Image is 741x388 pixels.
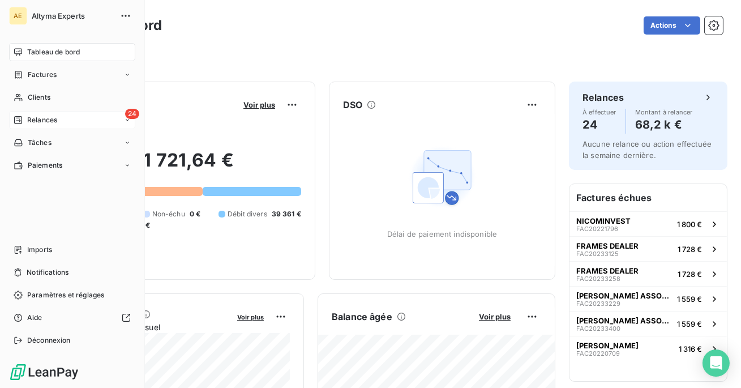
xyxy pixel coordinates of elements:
span: FAC20220709 [576,350,620,357]
span: Voir plus [243,100,275,109]
h6: DSO [343,98,362,112]
button: NICOMINVESTFAC202217961 800 € [569,211,727,236]
button: FRAMES DEALERFAC202331251 728 € [569,236,727,261]
button: Voir plus [234,312,267,322]
span: Montant à relancer [635,109,693,116]
button: FRAMES DEALERFAC202332581 728 € [569,261,727,286]
span: FAC20221796 [576,225,618,232]
span: 0 € [190,209,200,219]
span: FRAMES DEALER [576,266,639,275]
div: Open Intercom Messenger [703,349,730,377]
span: Non-échu [152,209,185,219]
button: Voir plus [476,312,514,322]
img: Empty state [406,141,478,214]
span: Délai de paiement indisponible [387,229,498,238]
span: Notifications [27,267,68,278]
h6: Relances [582,91,624,104]
span: Tableau de bord [27,47,80,57]
span: NICOMINVEST [576,216,631,225]
span: Altyma Experts [32,11,113,20]
span: Aucune relance ou action effectuée la semaine dernière. [582,139,712,160]
h6: Factures échues [569,184,727,211]
span: Paramètres et réglages [27,290,104,300]
h2: 81 721,64 € [64,149,301,183]
span: Aide [27,313,42,323]
span: FAC20233229 [576,300,620,307]
button: [PERSON_NAME]FAC202207091 316 € [569,336,727,361]
span: Débit divers [228,209,267,219]
span: 1 728 € [678,245,702,254]
span: 39 361 € [272,209,301,219]
h4: 24 [582,116,616,134]
span: Déconnexion [27,335,71,346]
span: Tâches [28,138,52,148]
div: AE [9,7,27,25]
button: [PERSON_NAME] ASSOCIESFAC202332291 559 € [569,286,727,311]
span: Imports [27,245,52,255]
span: [PERSON_NAME] ASSOCIES [576,316,673,325]
h4: 68,2 k € [635,116,693,134]
span: FRAMES DEALER [576,241,639,250]
button: Voir plus [240,100,279,110]
button: Actions [644,16,700,35]
span: 1 559 € [677,295,702,304]
span: FAC20233125 [576,250,619,257]
span: Voir plus [479,312,511,321]
span: FAC20233258 [576,275,620,282]
span: Voir plus [237,313,264,321]
span: 1 800 € [677,220,702,229]
span: À effectuer [582,109,616,116]
span: Clients [28,92,50,103]
span: 1 559 € [677,319,702,329]
span: FAC20233400 [576,325,620,332]
span: 24 [125,109,139,119]
h6: Balance âgée [332,310,392,323]
span: Chiffre d'affaires mensuel [64,321,229,333]
button: [PERSON_NAME] ASSOCIESFAC202334001 559 € [569,311,727,336]
span: 1 728 € [678,270,702,279]
span: 1 316 € [679,344,702,353]
img: Logo LeanPay [9,363,79,381]
a: Aide [9,309,135,327]
span: Relances [27,115,57,125]
span: [PERSON_NAME] [576,341,639,350]
span: [PERSON_NAME] ASSOCIES [576,291,673,300]
span: Factures [28,70,57,80]
span: Paiements [28,160,62,170]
